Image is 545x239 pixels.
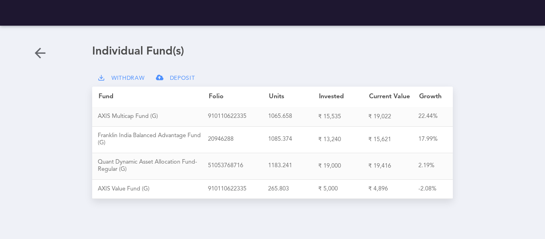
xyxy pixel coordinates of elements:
div: ₹ 4,896 [368,185,418,193]
span: DEPOSIT [170,75,195,82]
div: 265.803 [268,186,318,193]
div: ₹ 13,240 [318,136,368,144]
div: ₹ 15,535 [318,113,368,121]
div: Folio [209,93,269,101]
div: 17.99% [418,136,448,143]
div: -2.08% [418,186,448,193]
div: Invested [319,93,369,101]
div: A X I S V a l u e F u n d ( G ) [98,186,208,193]
div: F r a n k l i n I n d i a B a l a n c e d A d v a n t a g e F u n d ( G ) [98,132,208,147]
div: 1183.241 [268,162,318,170]
span: WITHDRAW [111,75,145,82]
div: 5 1 0 5 3 7 6 8 7 1 6 [208,162,268,170]
div: ₹ 15,621 [368,136,418,144]
div: ₹ 5,000 [318,185,368,193]
div: ₹ 19,022 [368,113,418,121]
div: 22.44% [418,113,448,120]
h1: Individual Fund(s) [92,45,453,59]
div: 2.19% [418,162,448,170]
div: 9 1 0 1 1 0 6 2 2 3 3 5 [208,186,268,193]
div: Units [269,93,319,101]
div: Growth [419,93,449,101]
div: Fund [99,93,209,101]
div: Q u a n t D y n a m i c A s s e t A l l o c a t i o n F u n d - R e g u l a r ( G ) [98,159,208,173]
div: 2 0 9 4 6 2 8 8 [208,136,268,143]
div: Current Value [369,93,419,101]
div: ₹ 19,000 [318,162,368,170]
div: 9 1 0 1 1 0 6 2 2 3 3 5 [208,113,268,120]
div: 1065.658 [268,113,318,120]
div: 1085.374 [268,136,318,143]
div: A X I S M u l t i c a p F u n d ( G ) [98,113,208,120]
div: ₹ 19,416 [368,162,418,170]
